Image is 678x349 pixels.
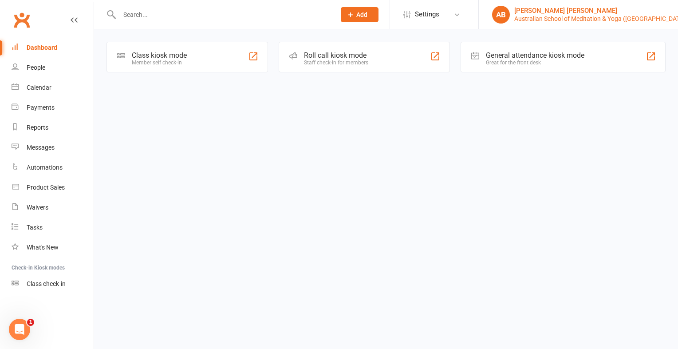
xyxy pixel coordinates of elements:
a: Reports [12,118,94,138]
a: What's New [12,238,94,258]
span: 1 [27,319,34,326]
a: Product Sales [12,178,94,198]
div: What's New [27,244,59,251]
div: Tasks [27,224,43,231]
a: People [12,58,94,78]
div: Great for the front desk [486,59,584,66]
a: Clubworx [11,9,33,31]
span: Add [356,11,367,18]
div: Waivers [27,204,48,211]
div: People [27,64,45,71]
div: Member self check-in [132,59,187,66]
a: Class kiosk mode [12,274,94,294]
div: AB [492,6,510,24]
div: Payments [27,104,55,111]
a: Dashboard [12,38,94,58]
div: Calendar [27,84,51,91]
div: Class kiosk mode [132,51,187,59]
div: Staff check-in for members [304,59,368,66]
div: Dashboard [27,44,57,51]
a: Messages [12,138,94,158]
a: Tasks [12,218,94,238]
a: Calendar [12,78,94,98]
span: Settings [415,4,439,24]
input: Search... [117,8,329,21]
div: General attendance kiosk mode [486,51,584,59]
div: Automations [27,164,63,171]
div: Reports [27,124,48,131]
a: Waivers [12,198,94,218]
a: Payments [12,98,94,118]
div: Class check-in [27,280,66,287]
button: Add [341,7,378,22]
div: Roll call kiosk mode [304,51,368,59]
div: Messages [27,144,55,151]
div: Product Sales [27,184,65,191]
a: Automations [12,158,94,178]
iframe: Intercom live chat [9,319,30,340]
